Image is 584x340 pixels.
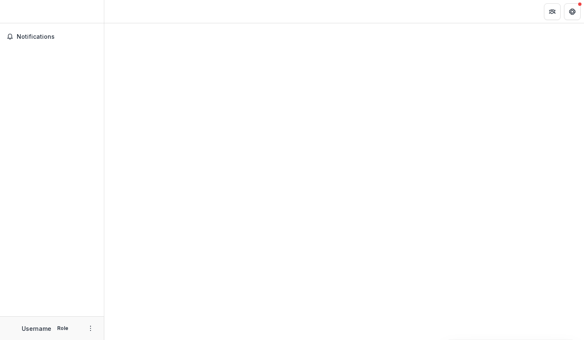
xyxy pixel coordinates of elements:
span: Notifications [17,33,97,40]
button: Partners [544,3,561,20]
p: Username [22,324,51,333]
button: More [86,323,96,333]
button: Get Help [564,3,581,20]
p: Role [55,325,71,332]
button: Notifications [3,30,101,43]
